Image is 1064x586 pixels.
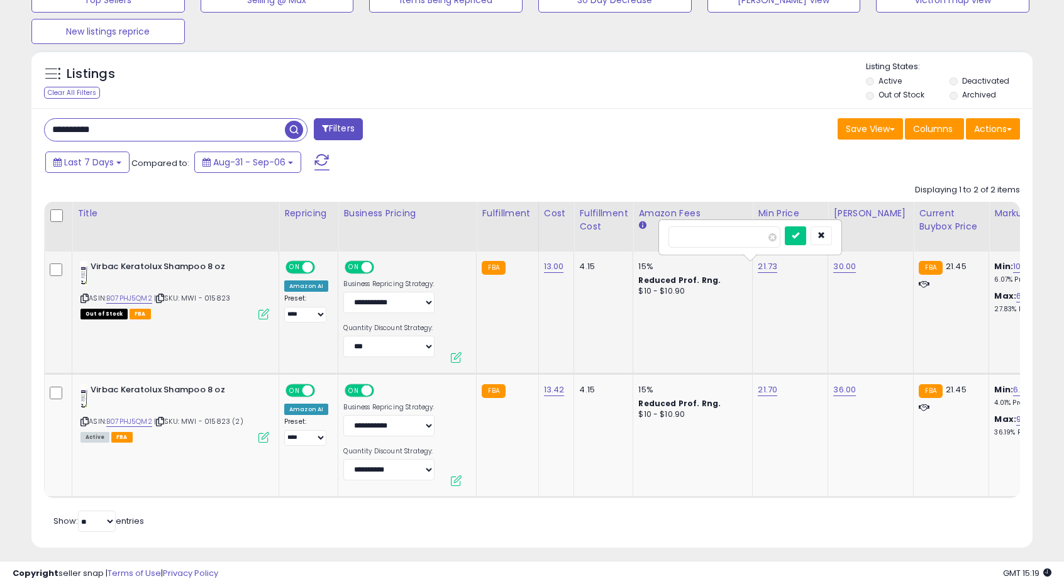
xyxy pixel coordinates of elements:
label: Business Repricing Strategy: [343,280,435,289]
span: Show: entries [53,515,144,527]
span: All listings currently available for purchase on Amazon [80,432,109,443]
span: ON [287,262,302,273]
span: FBA [111,432,133,443]
small: FBA [482,261,505,275]
span: Aug-31 - Sep-06 [213,156,285,169]
div: 4.15 [579,384,623,395]
label: Archived [962,89,996,100]
button: Actions [966,118,1020,140]
button: Aug-31 - Sep-06 [194,152,301,173]
label: Deactivated [962,75,1009,86]
a: 36.00 [833,384,856,396]
small: FBA [919,384,942,398]
span: Columns [913,123,953,135]
label: Active [878,75,902,86]
span: | SKU: MWI - 015823 [154,293,230,303]
a: 6.48 [1013,384,1031,396]
span: ON [287,385,302,396]
div: Fulfillment Cost [579,207,628,233]
p: Listing States: [866,61,1032,73]
div: 15% [638,261,743,272]
a: 97.09 [1016,413,1038,426]
div: 15% [638,384,743,395]
div: Cost [544,207,569,220]
div: [PERSON_NAME] [833,207,908,220]
b: Virbac Keratolux Shampoo 8 oz [91,384,243,399]
b: Min: [994,384,1013,395]
b: Virbac Keratolux Shampoo 8 oz [91,261,243,276]
b: Min: [994,260,1013,272]
small: FBA [919,261,942,275]
div: $10 - $10.90 [638,286,743,297]
span: OFF [313,385,333,396]
div: Preset: [284,294,328,323]
a: 13.42 [544,384,565,396]
a: 10.15 [1013,260,1031,273]
div: Clear All Filters [44,87,100,99]
a: 21.70 [758,384,777,396]
a: B07PHJ5QM2 [106,293,152,304]
small: FBA [482,384,505,398]
button: Filters [314,118,363,140]
span: All listings that are currently out of stock and unavailable for purchase on Amazon [80,309,128,319]
img: 31KPccCPVZL._SL40_.jpg [80,384,87,409]
label: Out of Stock [878,89,924,100]
div: Title [77,207,274,220]
a: Privacy Policy [163,567,218,579]
span: OFF [313,262,333,273]
span: OFF [372,385,392,396]
div: Amazon Fees [638,207,747,220]
label: Quantity Discount Strategy: [343,447,435,456]
span: 21.45 [946,384,967,395]
span: Last 7 Days [64,156,114,169]
a: Terms of Use [108,567,161,579]
button: New listings reprice [31,19,185,44]
span: | SKU: MWI - 015823 (2) [154,416,243,426]
div: ASIN: [80,384,269,441]
div: Amazon AI [284,404,328,415]
label: Quantity Discount Strategy: [343,324,435,333]
a: 21.73 [758,260,777,273]
a: 13.00 [544,260,564,273]
div: ASIN: [80,261,269,318]
div: Displaying 1 to 2 of 2 items [915,184,1020,196]
small: Amazon Fees. [638,220,646,231]
div: $10 - $10.90 [638,409,743,420]
h5: Listings [67,65,115,83]
span: 2025-09-14 15:19 GMT [1003,567,1051,579]
img: 31KPccCPVZL._SL40_.jpg [80,261,87,286]
div: Fulfillment [482,207,533,220]
button: Save View [838,118,903,140]
strong: Copyright [13,567,58,579]
b: Reduced Prof. Rng. [638,398,721,409]
span: OFF [372,262,392,273]
span: Compared to: [131,157,189,169]
div: Current Buybox Price [919,207,984,233]
div: seller snap | | [13,568,218,580]
div: Business Pricing [343,207,471,220]
div: Repricing [284,207,333,220]
span: 21.45 [946,260,967,272]
div: 4.15 [579,261,623,272]
a: 64.23 [1016,290,1039,302]
div: Preset: [284,417,328,446]
a: 30.00 [833,260,856,273]
b: Max: [994,290,1016,302]
div: Min Price [758,207,823,220]
a: B07PHJ5QM2 [106,416,152,427]
span: ON [346,385,362,396]
b: Reduced Prof. Rng. [638,275,721,285]
label: Business Repricing Strategy: [343,403,435,412]
button: Last 7 Days [45,152,130,173]
span: ON [346,262,362,273]
b: Max: [994,413,1016,425]
div: Amazon AI [284,280,328,292]
span: FBA [130,309,151,319]
button: Columns [905,118,964,140]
